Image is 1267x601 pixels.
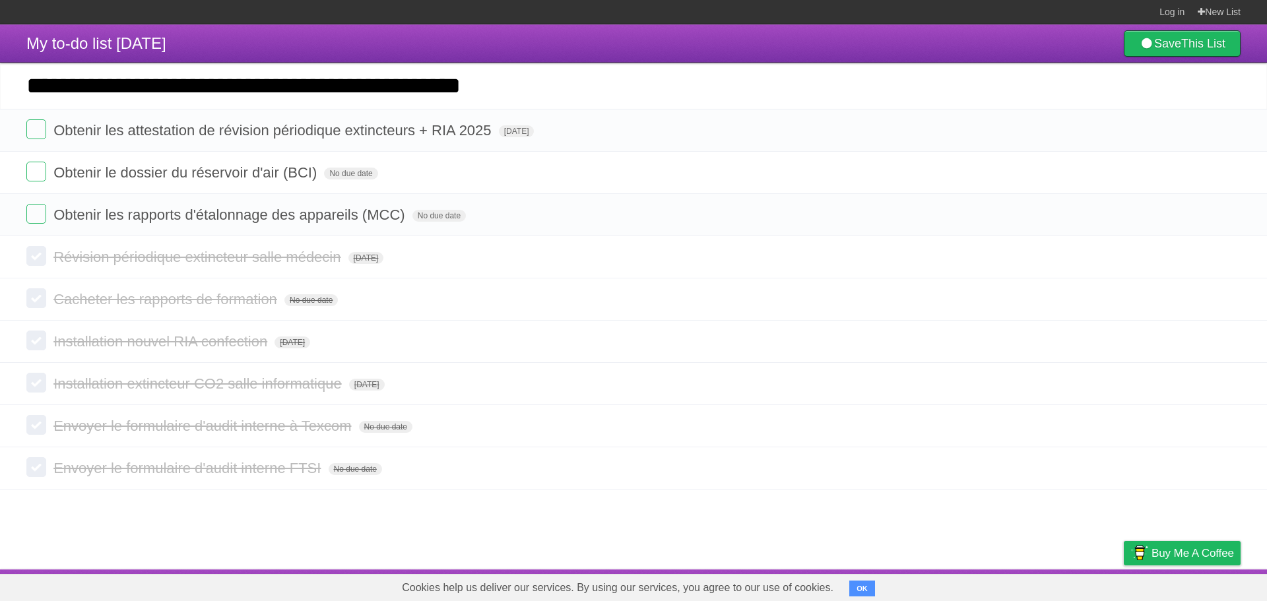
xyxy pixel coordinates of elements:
[849,581,875,596] button: OK
[948,573,976,598] a: About
[359,421,412,433] span: No due date
[26,415,46,435] label: Done
[1107,573,1141,598] a: Privacy
[329,463,382,475] span: No due date
[26,373,46,393] label: Done
[1130,542,1148,564] img: Buy me a coffee
[53,460,324,476] span: Envoyer le formulaire d'audit interne FTSI
[275,336,310,348] span: [DATE]
[26,246,46,266] label: Done
[53,333,271,350] span: Installation nouvel RIA confection
[53,375,345,392] span: Installation extincteur CO2 salle informatique
[992,573,1045,598] a: Developers
[26,331,46,350] label: Done
[53,418,354,434] span: Envoyer le formulaire d'audit interne à Texcom
[348,252,384,264] span: [DATE]
[1181,37,1225,50] b: This List
[26,119,46,139] label: Done
[26,204,46,224] label: Done
[389,575,847,601] span: Cookies help us deliver our services. By using our services, you agree to our use of cookies.
[412,210,466,222] span: No due date
[349,379,385,391] span: [DATE]
[26,288,46,308] label: Done
[26,162,46,181] label: Done
[53,291,280,307] span: Cacheter les rapports de formation
[53,249,344,265] span: Révision périodique extincteur salle médecin
[324,168,377,179] span: No due date
[53,122,494,139] span: Obtenir les attestation de révision périodique extincteurs + RIA 2025
[499,125,535,137] span: [DATE]
[284,294,338,306] span: No due date
[1157,573,1241,598] a: Suggest a feature
[1124,541,1241,565] a: Buy me a coffee
[1062,573,1091,598] a: Terms
[1124,30,1241,57] a: SaveThis List
[1152,542,1234,565] span: Buy me a coffee
[26,457,46,477] label: Done
[53,206,408,223] span: Obtenir les rapports d'étalonnage des appareils (MCC)
[26,34,166,52] span: My to-do list [DATE]
[53,164,320,181] span: Obtenir le dossier du réservoir d'air (BCI)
